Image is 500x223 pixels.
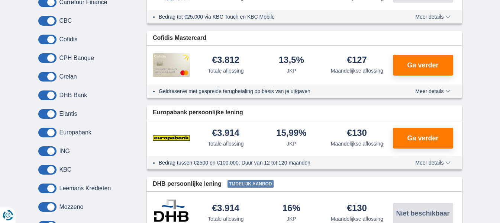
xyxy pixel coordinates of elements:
[59,129,91,136] label: Europabank
[159,159,388,166] li: Bedrag tussen €2500 en €100.000; Duur van 12 tot 120 maanden
[212,55,239,66] div: €3.812
[331,215,383,223] div: Maandelijkse aflossing
[59,204,84,210] label: Mozzeno
[347,55,367,66] div: €127
[331,140,383,147] div: Maandelijkse aflossing
[407,135,438,141] span: Ga verder
[415,89,450,94] span: Meer details
[212,128,239,138] div: €3.914
[153,129,190,147] img: product.pl.alt Europabank
[153,180,222,188] span: DHB persoonlijke lening
[59,55,94,61] label: CPH Banque
[208,140,244,147] div: Totale aflossing
[347,128,367,138] div: €130
[153,53,190,77] img: product.pl.alt Cofidis CC
[407,62,438,69] span: Ga verder
[59,92,87,99] label: DHB Bank
[59,17,72,24] label: CBC
[347,204,367,214] div: €130
[331,67,383,74] div: Maandelijkse aflossing
[208,215,244,223] div: Totale aflossing
[410,160,456,166] button: Meer details
[410,88,456,94] button: Meer details
[153,108,243,117] span: Europabank persoonlijke lening
[59,185,111,192] label: Leemans Kredieten
[287,140,296,147] div: JKP
[159,87,388,95] li: Geldreserve met gespreide terugbetaling op basis van je uitgaven
[59,36,78,43] label: Cofidis
[59,111,77,117] label: Elantis
[410,14,456,20] button: Meer details
[283,204,300,214] div: 16%
[153,34,206,42] span: Cofidis Mastercard
[159,13,388,20] li: Bedrag tot €25.000 via KBC Touch en KBC Mobile
[212,204,239,214] div: €3.914
[415,14,450,19] span: Meer details
[279,55,304,66] div: 13,5%
[59,148,70,154] label: ING
[396,210,449,217] span: Niet beschikbaar
[287,215,296,223] div: JKP
[393,128,453,149] button: Ga verder
[276,128,306,138] div: 15,99%
[415,160,450,165] span: Meer details
[59,73,77,80] label: Crelan
[59,166,72,173] label: KBC
[393,55,453,76] button: Ga verder
[287,67,296,74] div: JKP
[208,67,244,74] div: Totale aflossing
[228,180,274,188] span: Tijdelijk aanbod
